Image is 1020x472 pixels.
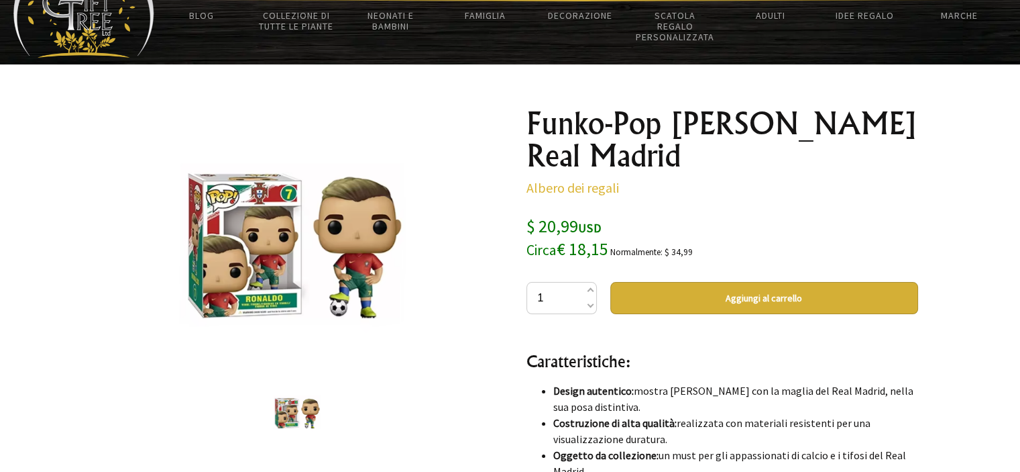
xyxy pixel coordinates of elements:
a: Marche [912,1,1007,30]
a: Collezione di tutte le piante [249,1,343,40]
font: USD [578,220,602,236]
a: Neonati e bambini [343,1,438,40]
font: Design autentico: [553,384,634,397]
font: Scatola regalo personalizzata [636,9,714,43]
a: Decorazione [532,1,627,30]
font: $ 20,99 [526,215,578,237]
font: BLOG [189,9,214,21]
font: Collezione di tutte le piante [259,9,333,32]
img: Funko-Pop Cristiano Ronaldo Real Madrid [162,117,435,360]
font: Caratteristiche: [526,351,631,371]
font: Normalmente: $ 34,99 [610,246,693,258]
font: mostra [PERSON_NAME] con la maglia del Real Madrid, nella sua posa distintiva. [553,384,913,414]
font: Idee regalo [836,9,894,21]
font: € 18,15 [557,238,608,260]
a: Albero dei regali [526,179,619,196]
font: Circa [526,241,557,259]
font: Famiglia [465,9,506,21]
img: Funko-Pop Cristiano Ronaldo Real Madrid [270,386,327,437]
button: Aggiungi al carrello [610,282,918,314]
a: Adulti [723,1,817,30]
a: Scatola regalo personalizzata [627,1,723,51]
a: BLOG [154,1,249,30]
font: Decorazione [548,9,612,21]
font: Aggiungi al carrello [726,292,802,304]
font: Marche [941,9,978,21]
font: realizzata con materiali resistenti per una visualizzazione duratura. [553,416,870,446]
a: Famiglia [438,1,532,30]
a: Idee regalo [817,1,912,30]
font: Neonati e bambini [367,9,414,32]
font: Adulti [756,9,785,21]
font: Oggetto da collezione: [553,449,659,462]
font: Costruzione di alta qualità: [553,416,677,430]
font: Funko-Pop [PERSON_NAME] Real Madrid [526,105,917,174]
